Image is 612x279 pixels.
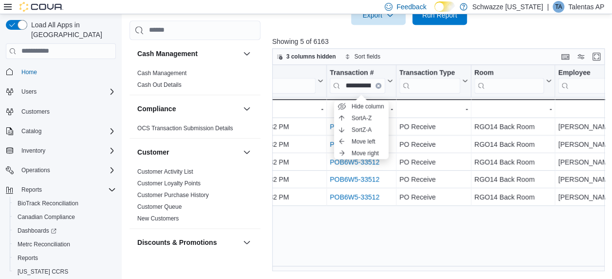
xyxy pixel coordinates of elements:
[352,102,384,110] span: Hide column
[137,168,193,175] a: Customer Activity List
[14,225,60,237] a: Dashboards
[137,80,182,88] span: Cash Out Details
[352,114,371,122] span: Sort A-Z
[553,1,564,13] div: Talentas AP
[14,198,116,209] span: BioTrack Reconciliation
[330,176,379,183] a: POB6W5-33512
[21,127,41,135] span: Catalog
[399,103,468,115] div: -
[474,121,552,133] div: RGO14 Back Room
[2,163,120,177] button: Operations
[10,210,120,224] button: Canadian Compliance
[21,166,50,174] span: Operations
[10,197,120,210] button: BioTrack Reconciliation
[14,239,74,250] a: Metrc Reconciliation
[18,199,78,207] span: BioTrack Reconciliation
[399,68,460,78] div: Transaction Type
[137,103,176,113] h3: Compliance
[137,103,239,113] button: Compliance
[2,144,120,158] button: Inventory
[399,68,460,93] div: Transaction Type
[2,85,120,99] button: Users
[330,68,393,93] button: Transaction #Clear input
[18,145,49,157] button: Inventory
[474,68,552,93] button: Room
[137,81,182,88] a: Cash Out Details
[399,174,468,185] div: PO Receive
[21,186,42,194] span: Reports
[241,47,253,59] button: Cash Management
[474,103,552,115] div: -
[399,68,468,93] button: Transaction Type
[137,147,239,157] button: Customer
[137,124,233,132] span: OCS Transaction Submission Details
[14,252,42,264] a: Reports
[18,105,116,118] span: Customers
[137,124,233,131] a: OCS Transaction Submission Details
[330,193,379,201] a: POB6W5-33512
[18,268,68,276] span: [US_STATE] CCRS
[10,265,120,279] button: [US_STATE] CCRS
[14,198,82,209] a: BioTrack Reconciliation
[14,266,116,278] span: Washington CCRS
[18,86,116,98] span: Users
[434,1,455,12] input: Dark Mode
[375,82,381,88] button: Clear input
[27,20,116,40] span: Load All Apps in [GEOGRAPHIC_DATA]
[137,191,209,199] span: Customer Purchase History
[10,251,120,265] button: Reports
[286,53,336,60] span: 3 columns hidden
[575,51,587,62] button: Display options
[21,147,45,155] span: Inventory
[330,68,385,78] div: Transaction #
[352,126,371,134] span: Sort Z-A
[334,112,389,124] button: SortA-Z
[559,51,571,62] button: Keyboard shortcuts
[330,140,379,148] a: POB6W5-33512
[137,215,179,221] a: New Customers
[555,1,562,13] span: TA
[334,124,389,136] button: SortZ-A
[18,66,116,78] span: Home
[230,139,323,150] div: [DATE] 3:09:32 PM
[18,164,116,176] span: Operations
[18,66,41,78] a: Home
[18,184,46,196] button: Reports
[18,184,116,196] span: Reports
[137,48,198,58] h3: Cash Management
[568,1,604,13] p: Talentas AP
[130,122,260,138] div: Compliance
[354,53,380,60] span: Sort fields
[330,68,385,93] div: Transaction # URL
[399,191,468,203] div: PO Receive
[14,266,72,278] a: [US_STATE] CCRS
[21,108,50,116] span: Customers
[330,103,393,115] div: -
[137,237,239,247] button: Discounts & Promotions
[230,103,323,115] div: -
[230,156,323,168] div: [DATE] 3:09:32 PM
[341,51,384,62] button: Sort fields
[137,202,182,210] span: Customer Queue
[137,179,201,187] span: Customer Loyalty Points
[241,102,253,114] button: Compliance
[130,165,260,228] div: Customer
[334,147,389,159] button: Move right
[474,68,544,78] div: Room
[18,125,45,137] button: Catalog
[547,1,549,13] p: |
[18,86,40,98] button: Users
[330,123,379,131] a: POB6W5-33512
[474,156,552,168] div: RGO14 Back Room
[18,240,70,248] span: Metrc Reconciliation
[18,125,116,137] span: Catalog
[14,252,116,264] span: Reports
[334,100,389,112] button: Hide column
[351,5,406,25] button: Export
[273,51,340,62] button: 3 columns hidden
[474,174,552,185] div: RGO14 Back Room
[137,48,239,58] button: Cash Management
[357,5,400,25] span: Export
[19,2,63,12] img: Cova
